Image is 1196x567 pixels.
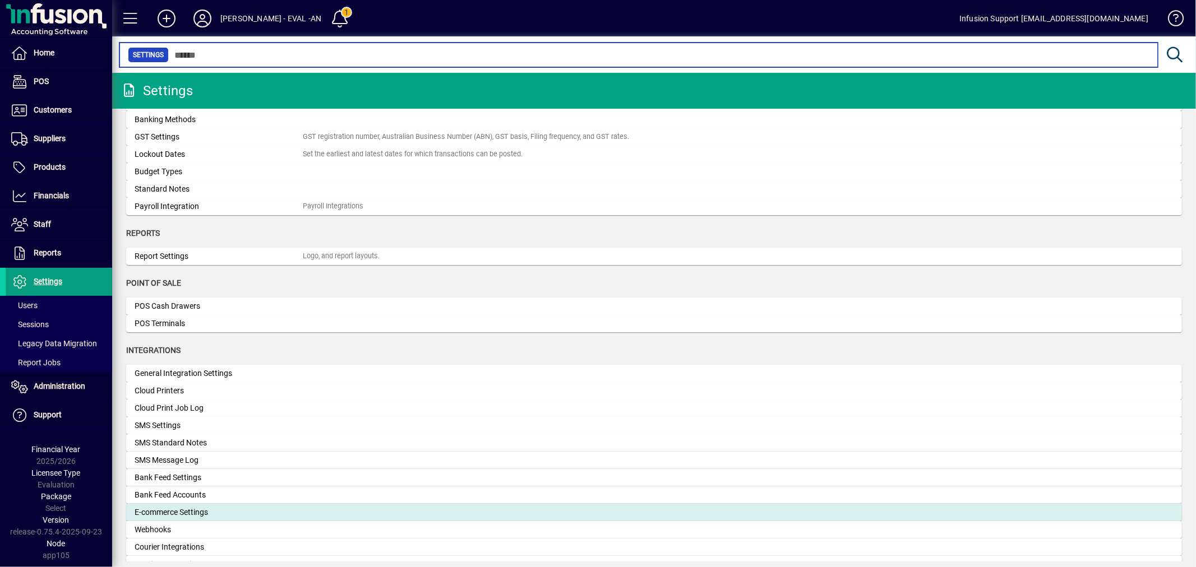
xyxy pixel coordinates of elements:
a: E-commerce Settings [126,504,1182,521]
span: Licensee Type [32,468,81,477]
div: Logo, and report layouts. [303,251,380,262]
a: Cloud Print Job Log [126,399,1182,417]
a: SMS Message Log [126,452,1182,469]
a: Payroll IntegrationPayroll Integrations [126,198,1182,215]
span: Suppliers [34,134,66,143]
div: General Integration Settings [135,368,303,379]
a: Reports [6,239,112,267]
span: Report Jobs [11,358,61,367]
div: SMS Standard Notes [135,437,303,449]
span: Reports [34,248,61,257]
a: POS Cash Drawers [126,298,1182,315]
a: Banking Methods [126,111,1182,128]
a: Staff [6,211,112,239]
a: Financials [6,182,112,210]
span: Products [34,162,66,171]
a: GST SettingsGST registration number, Australian Business Number (ABN), GST basis, Filing frequenc... [126,128,1182,146]
a: Products [6,154,112,182]
a: Bank Feed Settings [126,469,1182,486]
span: Financial Year [32,445,81,454]
span: Staff [34,220,51,229]
span: Administration [34,382,85,391]
span: Home [34,48,54,57]
div: Budget Types [135,166,303,178]
div: Bank Feed Settings [135,472,303,484]
a: Standard Notes [126,180,1182,198]
div: Webhooks [135,524,303,536]
div: POS Cash Drawers [135,300,303,312]
button: Add [149,8,184,29]
span: Settings [34,277,62,286]
a: Bank Feed Accounts [126,486,1182,504]
div: Standard Notes [135,183,303,195]
a: Administration [6,373,112,401]
a: Webhooks [126,521,1182,538]
div: Payroll Integration [135,201,303,212]
span: Version [43,515,70,524]
a: Users [6,296,112,315]
div: Bank Feed Accounts [135,489,303,501]
span: POS [34,77,49,86]
a: SMS Settings [126,417,1182,434]
a: General Integration Settings [126,365,1182,382]
a: Support [6,401,112,429]
a: Suppliers [6,125,112,153]
a: Report SettingsLogo, and report layouts. [126,248,1182,265]
a: Cloud Printers [126,382,1182,399]
a: SMS Standard Notes [126,434,1182,452]
div: POS Terminals [135,318,303,329]
div: [PERSON_NAME] - EVAL -AN [220,10,321,27]
a: Lockout DatesSet the earliest and latest dates for which transactions can be posted. [126,146,1182,163]
div: Cloud Print Job Log [135,402,303,414]
a: Knowledge Base [1160,2,1182,39]
button: Profile [184,8,220,29]
span: Point of Sale [126,278,181,287]
div: Infusion Support [EMAIL_ADDRESS][DOMAIN_NAME] [959,10,1148,27]
a: Budget Types [126,163,1182,180]
span: Users [11,301,38,310]
span: Node [47,539,66,548]
span: Legacy Data Migration [11,339,97,348]
div: Report Settings [135,250,303,262]
a: Legacy Data Migration [6,334,112,353]
div: GST Settings [135,131,303,143]
div: Cloud Printers [135,385,303,397]
a: POS [6,68,112,96]
span: Integrations [126,346,181,355]
div: SMS Settings [135,420,303,431]
div: Payroll Integrations [303,201,363,212]
div: Set the earliest and latest dates for which transactions can be posted. [303,149,523,160]
a: Home [6,39,112,67]
span: Financials [34,191,69,200]
a: Sessions [6,315,112,334]
div: Banking Methods [135,114,303,126]
a: Courier Integrations [126,538,1182,556]
div: Lockout Dates [135,148,303,160]
span: Package [41,492,71,501]
span: Sessions [11,320,49,329]
div: GST registration number, Australian Business Number (ABN), GST basis, Filing frequency, and GST r... [303,132,629,142]
div: E-commerce Settings [135,506,303,518]
div: SMS Message Log [135,454,303,466]
span: Support [34,410,62,419]
a: Customers [6,96,112,124]
span: Settings [133,49,164,61]
a: Report Jobs [6,353,112,372]
span: Reports [126,229,160,238]
span: Customers [34,105,72,114]
div: Courier Integrations [135,541,303,553]
div: Settings [121,82,193,100]
a: POS Terminals [126,315,1182,332]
